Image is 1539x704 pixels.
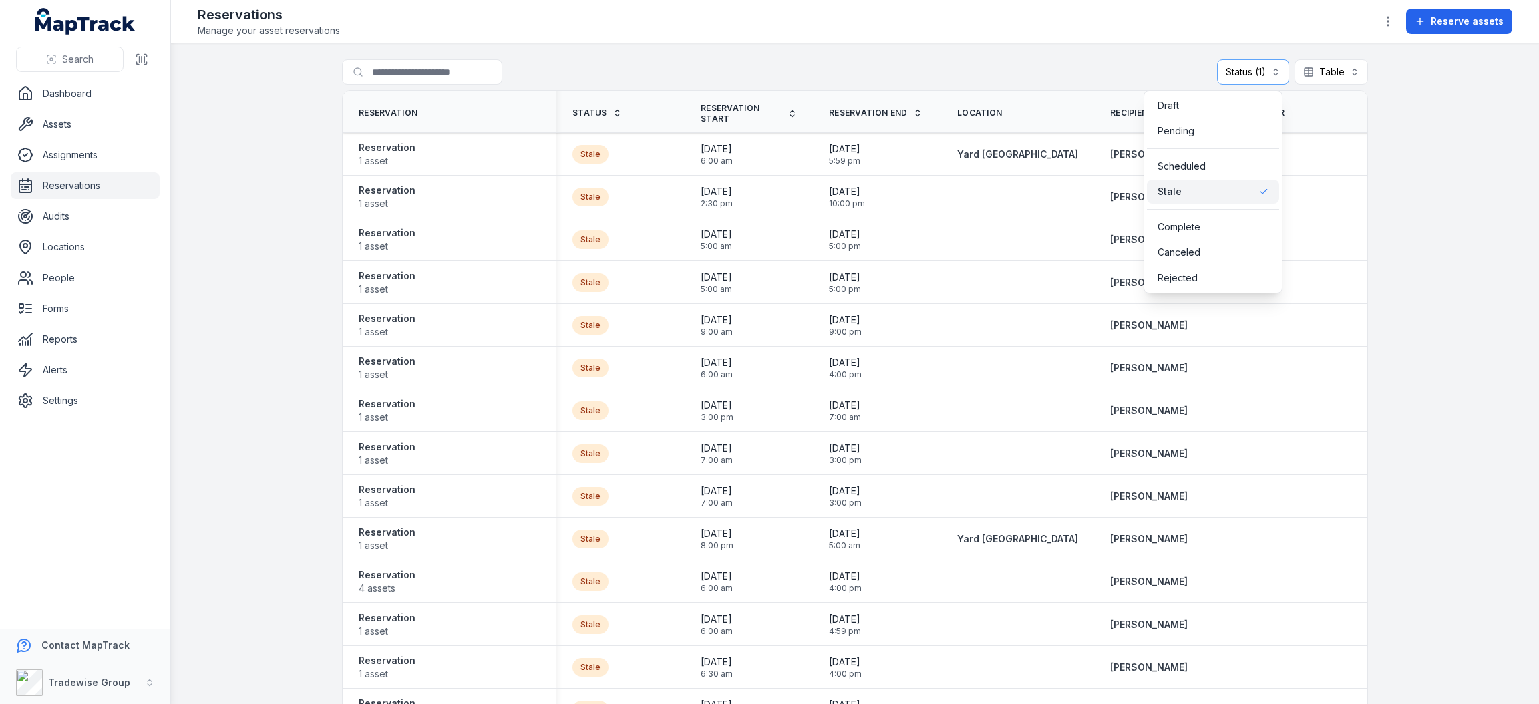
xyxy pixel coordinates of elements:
[359,397,415,424] a: Reservation1 asset
[572,401,609,420] div: Stale
[957,108,1002,118] span: Location
[1367,498,1398,508] span: 6:10 pm
[359,355,415,368] strong: Reservation
[359,454,415,467] span: 1 asset
[1367,612,1399,637] time: 8/26/2025, 5:38:38 PM
[701,185,733,198] span: [DATE]
[359,667,415,681] span: 1 asset
[572,444,609,463] div: Stale
[1367,412,1398,423] span: 8:26 am
[701,142,733,156] span: [DATE]
[1367,271,1398,284] span: [DATE]
[829,498,862,508] span: 3:00 pm
[1158,160,1206,173] span: Scheduled
[572,572,609,591] div: Stale
[1144,90,1282,293] div: Status (1)
[701,356,733,369] span: [DATE]
[701,228,732,252] time: 9/3/2025, 5:00:00 AM
[1367,313,1398,337] time: 9/1/2025, 1:21:36 PM
[829,271,861,284] span: [DATE]
[701,570,733,594] time: 8/27/2025, 6:00:00 AM
[572,316,609,335] div: Stale
[829,612,861,637] time: 8/27/2025, 4:59:59 PM
[829,626,861,637] span: 4:59 pm
[1367,540,1398,551] span: 1:37 pm
[572,273,609,292] div: Stale
[829,156,860,166] span: 5:59 pm
[701,241,732,252] span: 5:00 am
[701,156,733,166] span: 6:00 am
[829,484,862,498] span: [DATE]
[957,532,1078,546] a: Yard [GEOGRAPHIC_DATA]
[359,654,415,681] a: Reservation1 asset
[359,397,415,411] strong: Reservation
[829,612,861,626] span: [DATE]
[1367,583,1398,594] span: 6:31 pm
[359,108,417,118] span: Reservation
[701,498,733,508] span: 7:00 am
[1110,404,1188,417] a: [PERSON_NAME]
[1158,220,1200,234] span: Complete
[359,368,415,381] span: 1 asset
[359,312,415,339] a: Reservation1 asset
[359,141,415,168] a: Reservation1 asset
[1110,190,1188,204] a: [PERSON_NAME]
[829,185,865,198] span: [DATE]
[1367,399,1398,423] time: 8/29/2025, 8:26:10 AM
[1367,369,1401,380] span: 12:52 pm
[1110,148,1188,161] strong: [PERSON_NAME]
[359,611,415,638] a: Reservation1 asset
[359,269,415,296] a: Reservation1 asset
[1367,356,1401,369] span: [DATE]
[829,185,865,209] time: 9/5/2025, 10:00:00 PM
[359,539,415,552] span: 1 asset
[957,148,1078,160] span: Yard [GEOGRAPHIC_DATA]
[1367,455,1398,466] span: 6:17 pm
[572,145,609,164] div: Stale
[829,455,862,466] span: 3:00 pm
[359,411,415,424] span: 1 asset
[1110,319,1188,332] a: [PERSON_NAME]
[359,625,415,638] span: 1 asset
[1158,124,1194,138] span: Pending
[572,188,609,206] div: Stale
[359,496,415,510] span: 1 asset
[701,655,733,669] span: [DATE]
[701,655,733,679] time: 8/25/2025, 6:30:00 AM
[359,611,415,625] strong: Reservation
[572,530,609,548] div: Stale
[1367,399,1398,412] span: [DATE]
[359,355,415,381] a: Reservation1 asset
[1110,532,1188,546] a: [PERSON_NAME]
[701,626,733,637] span: 6:00 am
[1110,361,1188,375] strong: [PERSON_NAME]
[359,226,415,253] a: Reservation1 asset
[359,283,415,296] span: 1 asset
[1367,228,1398,252] time: 9/2/2025, 5:11:24 PM
[829,655,862,679] time: 8/25/2025, 4:00:00 PM
[701,527,733,540] span: [DATE]
[1367,612,1399,626] span: [DATE]
[701,612,733,626] span: [DATE]
[572,658,609,677] div: Stale
[829,356,862,369] span: [DATE]
[1110,618,1188,631] a: [PERSON_NAME]
[359,440,415,454] strong: Reservation
[701,142,733,166] time: 9/10/2025, 6:00:00 AM
[359,568,415,595] a: Reservation4 assets
[829,142,860,166] time: 9/10/2025, 5:59:59 PM
[1367,626,1399,637] span: 5:38 pm
[701,284,732,295] span: 5:00 am
[1367,570,1398,583] span: [DATE]
[359,582,415,595] span: 4 assets
[701,399,733,423] time: 8/29/2025, 3:00:00 PM
[701,412,733,423] span: 3:00 pm
[1110,575,1188,588] a: [PERSON_NAME]
[1367,142,1399,166] time: 9/9/2025, 4:45:27 PM
[1367,655,1398,679] time: 8/24/2025, 7:22:03 PM
[701,399,733,412] span: [DATE]
[359,483,415,496] strong: Reservation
